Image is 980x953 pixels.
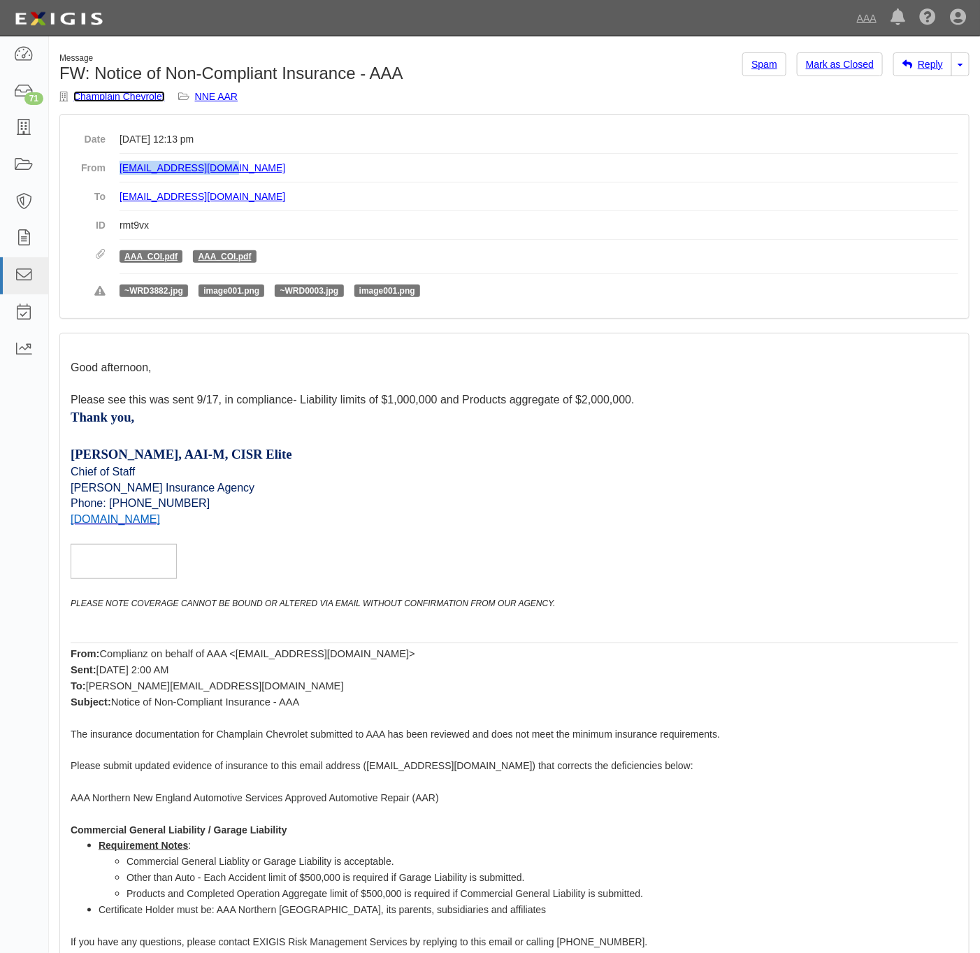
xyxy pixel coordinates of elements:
[10,6,107,31] img: logo-5460c22ac91f19d4615b14bd174203de0afe785f0fc80cf4dbbc73dc1793850b.png
[59,64,504,83] h1: FW: Notice of Non-Compliant Insurance - AAA
[199,252,252,261] a: AAA_COI.pdf
[120,211,958,240] dd: rmt9vx
[742,52,786,76] a: Spam
[71,482,254,494] span: [PERSON_NAME] Insurance Agency
[199,285,264,297] span: image001.png
[919,10,936,27] i: Help Center - Complianz
[73,91,165,102] a: Champlain Chevrolet
[71,664,96,675] b: Sent:
[120,125,958,154] dd: [DATE] 12:13 pm
[71,447,292,461] span: [PERSON_NAME], AAI-M, CISR Elite
[850,4,884,32] a: AAA
[275,285,343,297] span: ~WRD0003.jpg
[124,252,178,261] a: AAA_COI.pdf
[71,154,106,175] dt: From
[24,92,43,105] div: 71
[127,888,643,899] span: Products and Completed Operation Aggregate limit of $500,000 is required if Commercial General Li...
[99,904,546,915] span: Certificate Holder must be: AAA Northern [GEOGRAPHIC_DATA], its parents, subsidiaries and affiliates
[96,250,106,259] i: Attachments
[71,680,86,692] b: To:
[797,52,883,76] a: Mark as Closed
[71,211,106,232] dt: ID
[59,52,504,64] div: Message
[94,287,106,296] i: Rejected attachments. These file types are not supported.
[120,191,285,202] a: [EMAIL_ADDRESS][DOMAIN_NAME]
[71,125,106,146] dt: Date
[71,360,958,376] p: Good afternoon,
[354,285,420,297] span: image001.png
[893,52,952,76] a: Reply
[71,410,134,424] span: Thank you,
[71,824,287,836] span: Commercial General Liability / Garage Liability
[71,466,135,478] span: Chief of Staff
[71,729,720,836] span: The insurance documentation for Champlain Chevrolet submitted to AAA has been reviewed and does n...
[71,497,210,509] span: Phone: [PHONE_NUMBER]
[120,285,188,297] span: ~WRD3882.jpg
[71,513,160,525] a: [DOMAIN_NAME]
[127,856,394,867] span: Commercial General Liablity or Garage Liability is acceptable.
[71,648,415,708] span: Complianz on behalf of AAA <[EMAIL_ADDRESS][DOMAIN_NAME]> [DATE] 2:00 AM [PERSON_NAME][EMAIL_ADDR...
[120,162,285,173] a: [EMAIL_ADDRESS][DOMAIN_NAME]
[71,696,111,708] b: Subject:
[127,872,525,883] span: Other than Auto - Each Accident limit of $500,000 is required if Garage Liability is submitted.
[71,392,958,408] p: Please see this was sent 9/17, in compliance- Liability limits of $1,000,000 and Products aggrega...
[195,91,238,102] a: NNE AAR
[71,648,100,659] span: From:
[71,599,556,608] span: PLEASE NOTE COVERAGE CANNOT BE BOUND OR ALTERED VIA EMAIL WITHOUT CONFIRMATION FROM OUR AGENCY.
[188,840,191,851] span: :
[71,182,106,203] dt: To
[99,840,188,851] span: Requirement Notes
